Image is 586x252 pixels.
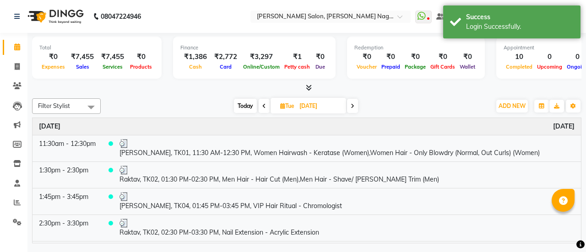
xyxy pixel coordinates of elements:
[241,52,282,62] div: ₹3,297
[297,99,342,113] input: 2025-09-30
[278,102,297,109] span: Tue
[535,64,564,70] span: Upcoming
[282,52,312,62] div: ₹1
[234,99,257,113] span: Today
[98,52,128,62] div: ₹7,455
[211,52,241,62] div: ₹2,772
[33,214,102,241] td: 2:30pm - 3:30pm
[354,44,477,52] div: Redemption
[38,102,70,109] span: Filter Stylist
[113,188,581,214] td: [PERSON_NAME], TK04, 01:45 PM-03:45 PM, VIP Hair Ritual - Chromologist
[101,4,141,29] b: 08047224946
[39,44,154,52] div: Total
[128,52,154,62] div: ₹0
[113,135,581,161] td: [PERSON_NAME], TK01, 11:30 AM-12:30 PM, Women Hairwash - Keratase (Women),Women Hair - Only Blowd...
[39,122,60,131] a: September 30, 2025
[457,64,477,70] span: Wallet
[39,64,67,70] span: Expenses
[312,52,328,62] div: ₹0
[217,64,234,70] span: Card
[39,52,67,62] div: ₹0
[553,122,575,131] a: September 30, 2025
[313,64,327,70] span: Due
[379,52,402,62] div: ₹0
[241,64,282,70] span: Online/Custom
[354,64,379,70] span: Voucher
[113,214,581,241] td: Raktav, TK02, 02:30 PM-03:30 PM, Nail Extension - Acrylic Extension
[354,52,379,62] div: ₹0
[128,64,154,70] span: Products
[23,4,86,29] img: logo
[33,118,581,135] th: September 30, 2025
[113,161,581,188] td: Raktav, TK02, 01:30 PM-02:30 PM, Men Hair - Hair Cut (Men),Men Hair - Shave/ [PERSON_NAME] Trim (...
[457,52,477,62] div: ₹0
[180,44,328,52] div: Finance
[499,102,526,109] span: ADD NEW
[504,64,535,70] span: Completed
[33,161,102,188] td: 1:30pm - 2:30pm
[428,64,457,70] span: Gift Cards
[67,52,98,62] div: ₹7,455
[100,64,125,70] span: Services
[496,100,528,113] button: ADD NEW
[504,52,535,62] div: 10
[180,52,211,62] div: ₹1,386
[466,12,574,22] div: Success
[33,188,102,214] td: 1:45pm - 3:45pm
[33,135,102,161] td: 11:30am - 12:30pm
[74,64,92,70] span: Sales
[535,52,564,62] div: 0
[379,64,402,70] span: Prepaid
[466,22,574,32] div: Login Successfully.
[187,64,204,70] span: Cash
[402,52,428,62] div: ₹0
[402,64,428,70] span: Package
[282,64,312,70] span: Petty cash
[428,52,457,62] div: ₹0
